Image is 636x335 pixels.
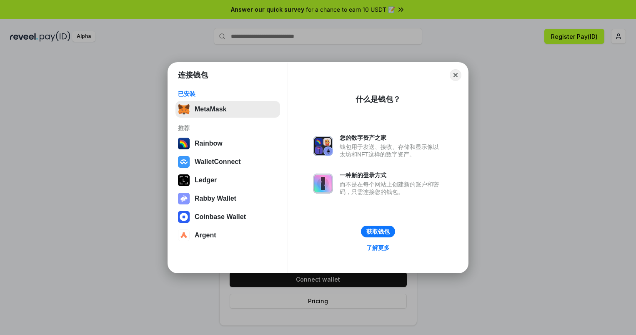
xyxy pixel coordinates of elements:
img: svg+xml,%3Csvg%20fill%3D%22none%22%20height%3D%2233%22%20viewBox%3D%220%200%2035%2033%22%20width%... [178,103,190,115]
img: svg+xml,%3Csvg%20width%3D%2228%22%20height%3D%2228%22%20viewBox%3D%220%200%2028%2028%22%20fill%3D... [178,156,190,168]
button: MetaMask [175,101,280,118]
div: 钱包用于发送、接收、存储和显示像以太坊和NFT这样的数字资产。 [340,143,443,158]
div: Argent [195,232,216,239]
button: Rabby Wallet [175,190,280,207]
div: Coinbase Wallet [195,213,246,221]
button: Close [450,69,461,81]
div: 推荐 [178,124,278,132]
button: Ledger [175,172,280,189]
div: 已安装 [178,90,278,98]
img: svg+xml,%3Csvg%20xmlns%3D%22http%3A%2F%2Fwww.w3.org%2F2000%2Fsvg%22%20fill%3D%22none%22%20viewBox... [178,193,190,204]
h1: 连接钱包 [178,70,208,80]
div: Rainbow [195,140,223,147]
div: Ledger [195,176,217,184]
div: WalletConnect [195,158,241,166]
div: 一种新的登录方式 [340,171,443,179]
button: 获取钱包 [361,226,395,237]
img: svg+xml,%3Csvg%20width%3D%2228%22%20height%3D%2228%22%20viewBox%3D%220%200%2028%2028%22%20fill%3D... [178,229,190,241]
div: MetaMask [195,106,226,113]
div: Rabby Wallet [195,195,236,202]
img: svg+xml,%3Csvg%20xmlns%3D%22http%3A%2F%2Fwww.w3.org%2F2000%2Fsvg%22%20fill%3D%22none%22%20viewBox... [313,174,333,194]
button: Rainbow [175,135,280,152]
button: Argent [175,227,280,244]
img: svg+xml,%3Csvg%20width%3D%2228%22%20height%3D%2228%22%20viewBox%3D%220%200%2028%2028%22%20fill%3D... [178,211,190,223]
button: WalletConnect [175,154,280,170]
div: 您的数字资产之家 [340,134,443,141]
img: svg+xml,%3Csvg%20width%3D%22120%22%20height%3D%22120%22%20viewBox%3D%220%200%20120%20120%22%20fil... [178,138,190,149]
div: 而不是在每个网站上创建新的账户和密码，只需连接您的钱包。 [340,181,443,196]
div: 了解更多 [366,244,390,252]
div: 什么是钱包？ [356,94,401,104]
img: svg+xml,%3Csvg%20xmlns%3D%22http%3A%2F%2Fwww.w3.org%2F2000%2Fsvg%22%20fill%3D%22none%22%20viewBox... [313,136,333,156]
div: 获取钱包 [366,228,390,235]
a: 了解更多 [361,242,395,253]
img: svg+xml,%3Csvg%20xmlns%3D%22http%3A%2F%2Fwww.w3.org%2F2000%2Fsvg%22%20width%3D%2228%22%20height%3... [178,174,190,186]
button: Coinbase Wallet [175,209,280,225]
